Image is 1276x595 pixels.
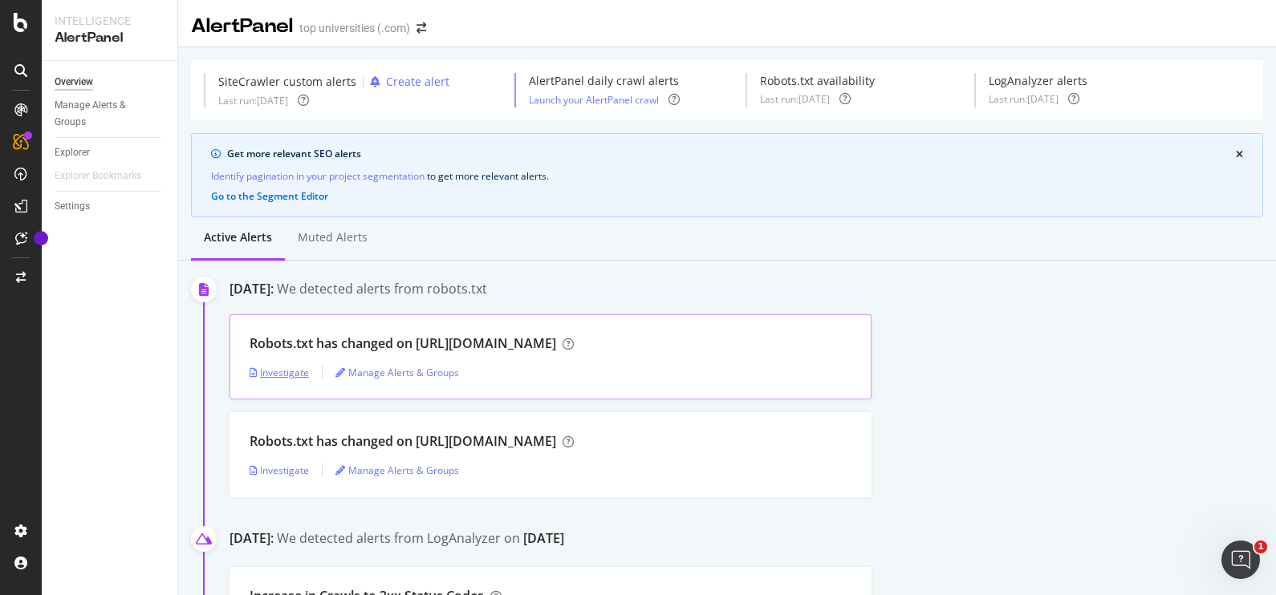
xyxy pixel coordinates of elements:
button: Manage Alerts & Groups [335,359,459,385]
div: arrow-right-arrow-left [417,22,426,34]
a: Manage Alerts & Groups [55,97,166,131]
div: Overview [55,74,93,91]
button: Investigate [250,359,309,385]
span: 1 [1254,540,1267,553]
div: info banner [191,133,1263,217]
div: Explorer Bookmarks [55,168,141,184]
a: Overview [55,74,166,91]
div: AlertPanel daily crawl alerts [529,73,680,89]
div: [DATE] [523,529,564,548]
div: Explorer [55,144,90,161]
div: Settings [55,198,90,215]
a: Identify pagination in your project segmentation [211,168,425,184]
div: Manage Alerts & Groups [55,97,151,131]
div: top universities (.com) [299,20,410,36]
div: We detected alerts from robots.txt [277,280,487,298]
a: Explorer [55,144,166,161]
button: Investigate [250,457,309,483]
div: Last run: [DATE] [760,92,830,106]
div: SiteCrawler custom alerts [218,74,356,90]
div: to get more relevant alerts . [211,168,1243,184]
a: Explorer Bookmarks [55,168,157,184]
div: [DATE]: [230,529,274,551]
div: Intelligence [55,13,165,29]
div: AlertPanel [55,29,165,47]
button: Go to the Segment Editor [211,191,328,202]
div: Robots.txt has changed on [URL][DOMAIN_NAME] [250,432,556,451]
iframe: Intercom live chat [1221,540,1260,579]
div: Active alerts [204,229,272,245]
button: Create alert [364,73,449,91]
div: [DATE]: [230,280,274,298]
a: Manage Alerts & Groups [335,463,459,477]
div: Create alert [386,74,449,90]
button: Launch your AlertPanel crawl [529,92,659,107]
a: Manage Alerts & Groups [335,366,459,379]
a: Investigate [250,463,309,477]
button: Manage Alerts & Groups [335,457,459,483]
a: Launch your AlertPanel crawl [529,93,659,107]
div: LogAnalyzer alerts [989,73,1087,89]
div: Last run: [DATE] [989,92,1059,106]
div: We detected alerts from LogAnalyzer on [277,529,564,551]
div: AlertPanel [191,13,293,40]
a: Settings [55,198,166,215]
div: Get more relevant SEO alerts [227,147,1236,161]
a: Investigate [250,366,309,379]
div: Muted alerts [298,229,368,245]
button: close banner [1232,146,1247,164]
div: Last run: [DATE] [218,94,288,107]
div: Robots.txt availability [760,73,875,89]
div: Robots.txt has changed on [URL][DOMAIN_NAME] [250,334,556,353]
div: Tooltip anchor [34,231,48,245]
